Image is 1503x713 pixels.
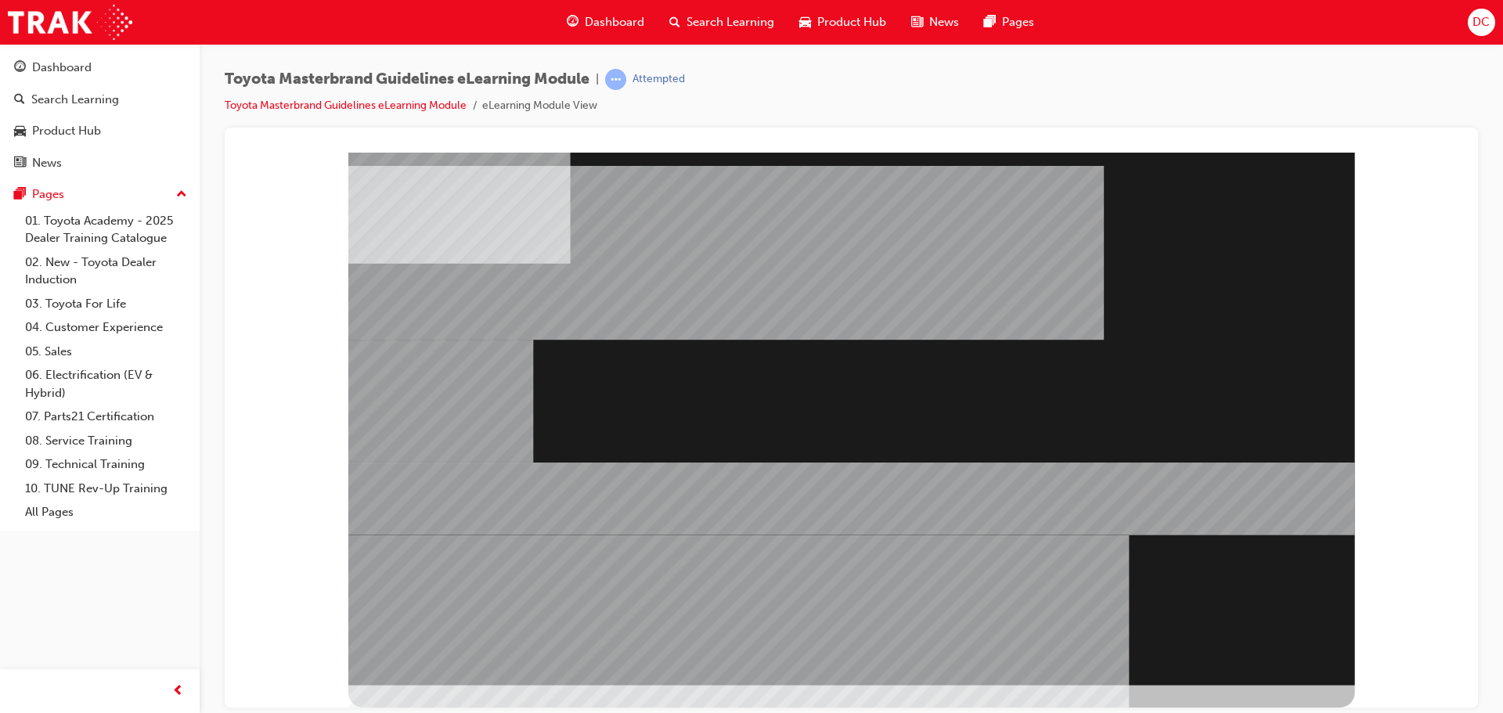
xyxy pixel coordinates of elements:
[585,13,644,31] span: Dashboard
[32,122,101,140] div: Product Hub
[1472,13,1490,31] span: DC
[633,72,685,87] div: Attempted
[596,70,599,88] span: |
[567,13,578,32] span: guage-icon
[911,13,923,32] span: news-icon
[19,477,193,501] a: 10. TUNE Rev-Up Training
[6,180,193,209] button: Pages
[14,124,26,139] span: car-icon
[6,53,193,82] a: Dashboard
[19,452,193,477] a: 09. Technical Training
[32,154,62,172] div: News
[1468,9,1495,36] button: DC
[19,500,193,524] a: All Pages
[482,97,597,115] li: eLearning Module View
[669,13,680,32] span: search-icon
[657,6,787,38] a: search-iconSearch Learning
[32,59,92,77] div: Dashboard
[225,70,589,88] span: Toyota Masterbrand Guidelines eLearning Module
[817,13,886,31] span: Product Hub
[899,6,971,38] a: news-iconNews
[14,157,26,171] span: news-icon
[32,185,64,203] div: Pages
[6,117,193,146] a: Product Hub
[554,6,657,38] a: guage-iconDashboard
[14,61,26,75] span: guage-icon
[19,292,193,316] a: 03. Toyota For Life
[787,6,899,38] a: car-iconProduct Hub
[6,50,193,180] button: DashboardSearch LearningProduct HubNews
[6,85,193,114] a: Search Learning
[19,209,193,250] a: 01. Toyota Academy - 2025 Dealer Training Catalogue
[799,13,811,32] span: car-icon
[19,363,193,405] a: 06. Electrification (EV & Hybrid)
[605,69,626,90] span: learningRecordVerb_ATTEMPT-icon
[14,188,26,202] span: pages-icon
[984,13,996,32] span: pages-icon
[6,149,193,178] a: News
[225,99,467,112] a: Toyota Masterbrand Guidelines eLearning Module
[687,13,774,31] span: Search Learning
[172,682,184,701] span: prev-icon
[19,315,193,340] a: 04. Customer Experience
[19,340,193,364] a: 05. Sales
[19,405,193,429] a: 07. Parts21 Certification
[1002,13,1034,31] span: Pages
[31,91,119,109] div: Search Learning
[14,93,25,107] span: search-icon
[8,5,132,40] img: Trak
[19,429,193,453] a: 08. Service Training
[971,6,1047,38] a: pages-iconPages
[176,185,187,205] span: up-icon
[111,533,867,707] div: 1. The Toyota colour palette consists of three primary colours: Black, white, Toyota red and six ...
[929,13,959,31] span: News
[19,250,193,292] a: 02. New - Toyota Dealer Induction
